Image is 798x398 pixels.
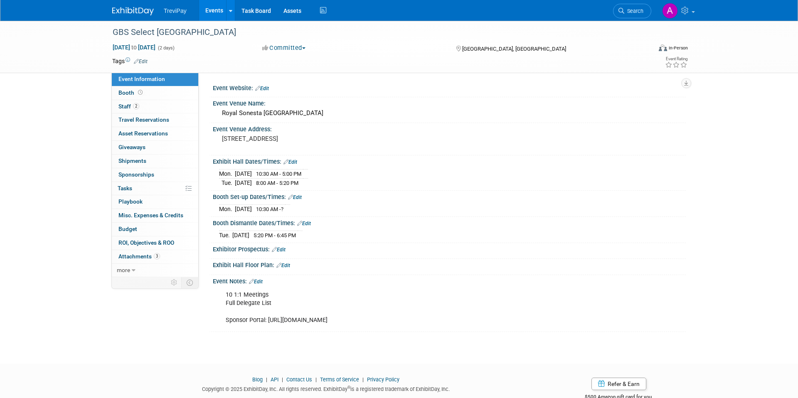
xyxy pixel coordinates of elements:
td: Tags [112,57,148,65]
div: Event Notes: [213,275,686,286]
a: ROI, Objectives & ROO [112,236,198,250]
span: Tasks [118,185,132,192]
span: Playbook [118,198,143,205]
div: Event Format [602,43,688,56]
a: Event Information [112,73,198,86]
a: Booth [112,86,198,100]
a: Playbook [112,195,198,209]
span: | [313,376,319,383]
div: In-Person [668,45,688,51]
div: GBS Select [GEOGRAPHIC_DATA] [110,25,639,40]
span: to [130,44,138,51]
span: Sponsorships [118,171,154,178]
a: Search [613,4,651,18]
a: Shipments [112,155,198,168]
a: Edit [276,263,290,268]
td: Mon. [219,170,235,179]
div: Royal Sonesta [GEOGRAPHIC_DATA] [219,107,680,120]
a: Refer & Earn [591,378,646,390]
td: [DATE] [235,170,252,179]
a: Giveaways [112,141,198,154]
span: 10:30 AM - 5:00 PM [256,171,301,177]
td: Toggle Event Tabs [182,277,199,288]
a: Edit [297,221,311,226]
div: Exhibit Hall Dates/Times: [213,155,686,166]
span: 5:20 PM - 6:45 PM [254,232,296,238]
a: API [271,376,278,383]
span: TreviPay [164,7,187,14]
a: more [112,264,198,277]
div: Copyright © 2025 ExhibitDay, Inc. All rights reserved. ExhibitDay is a registered trademark of Ex... [112,383,539,393]
span: Search [624,8,643,14]
a: Misc. Expenses & Credits [112,209,198,222]
span: ? [281,206,283,212]
a: Terms of Service [320,376,359,383]
span: [DATE] [DATE] [112,44,156,51]
a: Budget [112,223,198,236]
a: Edit [288,194,302,200]
span: Misc. Expenses & Credits [118,212,183,219]
td: [DATE] [235,179,252,187]
span: Attachments [118,253,160,260]
div: 10 1:1 Meetings Full Delegate List Sponsor Portal: [URL][DOMAIN_NAME] [220,287,594,328]
span: | [280,376,285,383]
td: Tue. [219,179,235,187]
span: | [360,376,366,383]
a: Edit [272,247,286,253]
div: Exhibit Hall Floor Plan: [213,259,686,270]
a: Contact Us [286,376,312,383]
a: Attachments3 [112,250,198,263]
pre: [STREET_ADDRESS] [222,135,401,142]
span: Travel Reservations [118,116,169,123]
span: Staff [118,103,139,110]
span: Booth not reserved yet [136,89,144,96]
span: Giveaways [118,144,145,150]
span: 10:30 AM - [256,206,283,212]
div: Booth Set-up Dates/Times: [213,191,686,201]
img: ExhibitDay [112,7,154,15]
span: 8:00 AM - 5:20 PM [256,180,298,186]
span: (2 days) [157,45,175,51]
button: Committed [259,44,309,52]
div: Event Rating [665,57,687,61]
span: Event Information [118,76,165,82]
img: Format-Inperson.png [659,44,667,51]
td: Personalize Event Tab Strip [167,277,182,288]
a: Edit [134,59,148,64]
a: Blog [252,376,263,383]
span: Shipments [118,157,146,164]
span: 2 [133,103,139,109]
sup: ® [347,385,350,390]
td: Tue. [219,231,232,240]
div: Event Website: [213,82,686,93]
td: [DATE] [232,231,249,240]
span: ROI, Objectives & ROO [118,239,174,246]
span: Budget [118,226,137,232]
div: Event Venue Name: [213,97,686,108]
div: Exhibitor Prospectus: [213,243,686,254]
a: Edit [249,279,263,285]
td: [DATE] [235,205,252,214]
div: Booth Dismantle Dates/Times: [213,217,686,228]
a: Staff2 [112,100,198,113]
span: Asset Reservations [118,130,168,137]
a: Privacy Policy [367,376,399,383]
a: Edit [255,86,269,91]
span: | [264,376,269,383]
img: Andy Duong [662,3,678,19]
span: 3 [154,253,160,259]
a: Travel Reservations [112,113,198,127]
a: Sponsorships [112,168,198,182]
span: [GEOGRAPHIC_DATA], [GEOGRAPHIC_DATA] [462,46,566,52]
td: Mon. [219,205,235,214]
a: Tasks [112,182,198,195]
a: Edit [283,159,297,165]
a: Asset Reservations [112,127,198,140]
span: Booth [118,89,144,96]
span: more [117,267,130,273]
div: Event Venue Address: [213,123,686,133]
